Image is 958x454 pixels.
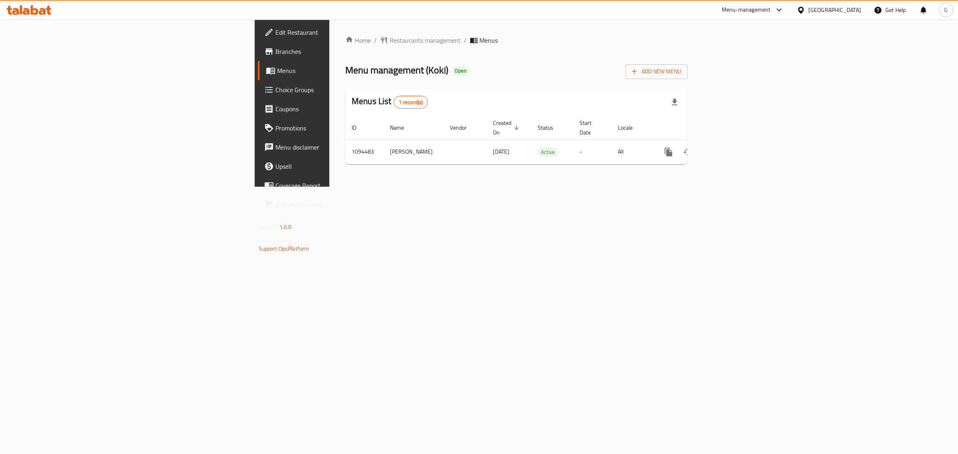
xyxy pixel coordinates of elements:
div: Open [451,66,470,76]
span: Menus [479,36,498,45]
span: Created On [493,118,522,137]
button: more [659,142,678,162]
span: Menus [277,66,408,75]
a: Menu disclaimer [258,138,415,157]
a: Support.OpsPlatform [259,243,309,254]
span: Locale [618,123,643,132]
span: Add New Menu [632,67,681,77]
button: Change Status [678,142,697,162]
a: Restaurants management [380,36,461,45]
button: Add New Menu [625,64,687,79]
a: Coupons [258,99,415,118]
a: Grocery Checklist [258,195,415,214]
span: 1 record(s) [394,99,428,106]
span: [DATE] [493,146,509,157]
span: Open [451,67,470,74]
table: enhanced table [345,116,742,164]
span: Start Date [580,118,602,137]
nav: breadcrumb [345,36,687,45]
a: Upsell [258,157,415,176]
h2: Menus List [352,95,428,109]
span: Get support on: [259,235,295,246]
span: Version: [259,222,278,232]
span: Coupons [275,104,408,114]
a: Edit Restaurant [258,23,415,42]
li: / [464,36,467,45]
div: Total records count [394,96,428,109]
span: 1.0.0 [279,222,292,232]
div: Active [538,147,558,157]
span: Edit Restaurant [275,28,408,37]
a: Menus [258,61,415,80]
a: Choice Groups [258,80,415,99]
span: Branches [275,47,408,56]
td: All [612,140,653,164]
span: Active [538,148,558,157]
span: Name [390,123,414,132]
span: ID [352,123,367,132]
span: Promotions [275,123,408,133]
span: Menu disclaimer [275,142,408,152]
div: Export file [665,93,684,112]
span: Restaurants management [390,36,461,45]
span: Vendor [450,123,477,132]
a: Coverage Report [258,176,415,195]
span: Status [538,123,564,132]
span: Upsell [275,162,408,171]
div: [GEOGRAPHIC_DATA] [808,6,861,14]
span: Choice Groups [275,85,408,95]
span: Coverage Report [275,181,408,190]
div: Menu-management [722,5,771,15]
a: Promotions [258,118,415,138]
a: Branches [258,42,415,61]
th: Actions [653,116,742,140]
td: - [573,140,612,164]
span: G [944,6,948,14]
span: Grocery Checklist [275,200,408,209]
